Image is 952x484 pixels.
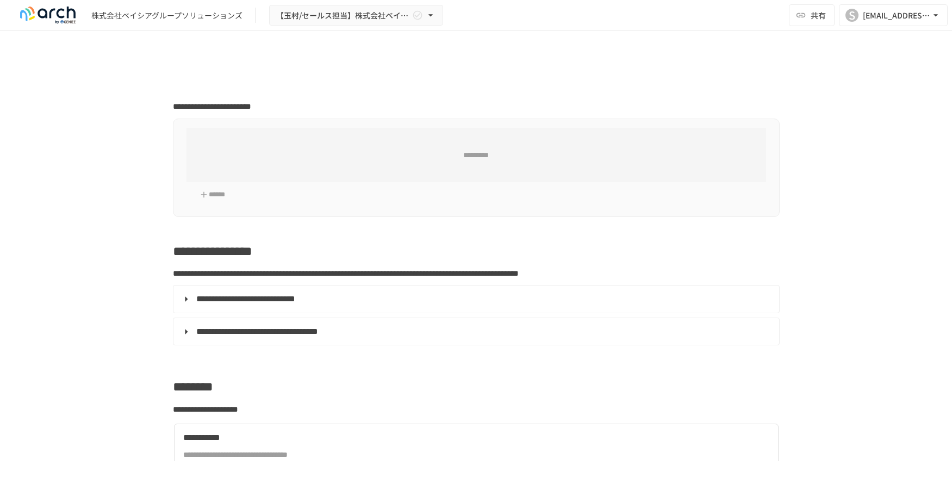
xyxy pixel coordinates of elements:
div: S [845,9,858,22]
div: 株式会社ベイシアグループソリューションズ [91,10,242,21]
button: S[EMAIL_ADDRESS][DOMAIN_NAME] [839,4,948,26]
span: 共有 [811,9,826,21]
button: 共有 [789,4,835,26]
button: 【玉村/セールス担当】株式会社ベイシアグループソリューションズ様_導入支援サポート [269,5,443,26]
img: logo-default@2x-9cf2c760.svg [13,7,83,24]
span: 【玉村/セールス担当】株式会社ベイシアグループソリューションズ様_導入支援サポート [276,9,410,22]
div: [EMAIL_ADDRESS][DOMAIN_NAME] [863,9,930,22]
